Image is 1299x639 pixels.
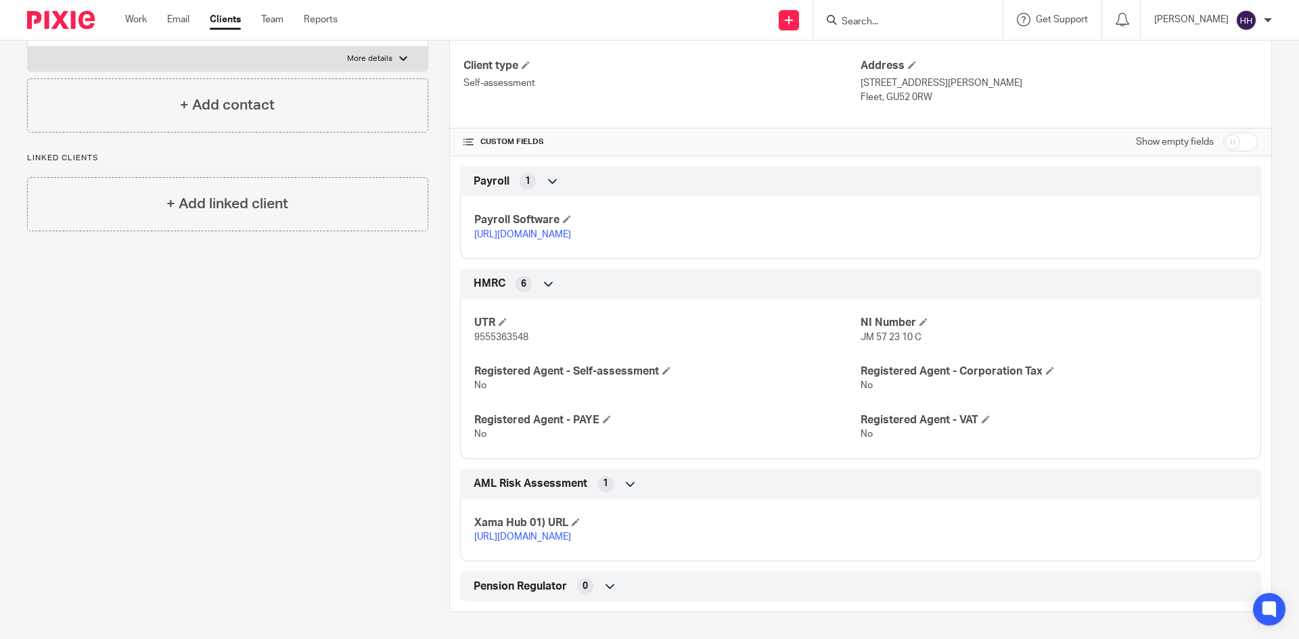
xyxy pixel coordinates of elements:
[840,16,962,28] input: Search
[1036,15,1088,24] span: Get Support
[521,277,526,291] span: 6
[463,59,861,73] h4: Client type
[125,13,147,26] a: Work
[474,316,861,330] h4: UTR
[474,516,861,530] h4: Xama Hub 01) URL
[347,53,392,64] p: More details
[180,95,275,116] h4: + Add contact
[861,333,921,342] span: JM 57 23 10 C
[27,153,428,164] p: Linked clients
[474,381,486,390] span: No
[525,174,530,188] span: 1
[463,76,861,90] p: Self-assessment
[474,230,571,239] a: [URL][DOMAIN_NAME]
[166,193,288,214] h4: + Add linked client
[861,316,1247,330] h4: NI Number
[861,364,1247,379] h4: Registered Agent - Corporation Tax
[861,76,1258,90] p: [STREET_ADDRESS][PERSON_NAME]
[1154,13,1229,26] p: [PERSON_NAME]
[474,333,528,342] span: 9555363548
[474,213,861,227] h4: Payroll Software
[474,413,861,427] h4: Registered Agent - PAYE
[463,137,861,147] h4: CUSTOM FIELDS
[603,477,608,490] span: 1
[861,429,873,439] span: No
[861,381,873,390] span: No
[1235,9,1257,31] img: svg%3E
[474,174,509,189] span: Payroll
[474,277,505,291] span: HMRC
[474,579,567,594] span: Pension Regulator
[474,364,861,379] h4: Registered Agent - Self-assessment
[474,429,486,439] span: No
[474,532,571,542] a: [URL][DOMAIN_NAME]
[861,91,1258,104] p: Fleet, GU52 0RW
[474,477,587,491] span: AML Risk Assessment
[27,11,95,29] img: Pixie
[861,413,1247,427] h4: Registered Agent - VAT
[583,579,588,593] span: 0
[1136,135,1214,149] label: Show empty fields
[261,13,283,26] a: Team
[167,13,189,26] a: Email
[304,13,338,26] a: Reports
[861,59,1258,73] h4: Address
[210,13,241,26] a: Clients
